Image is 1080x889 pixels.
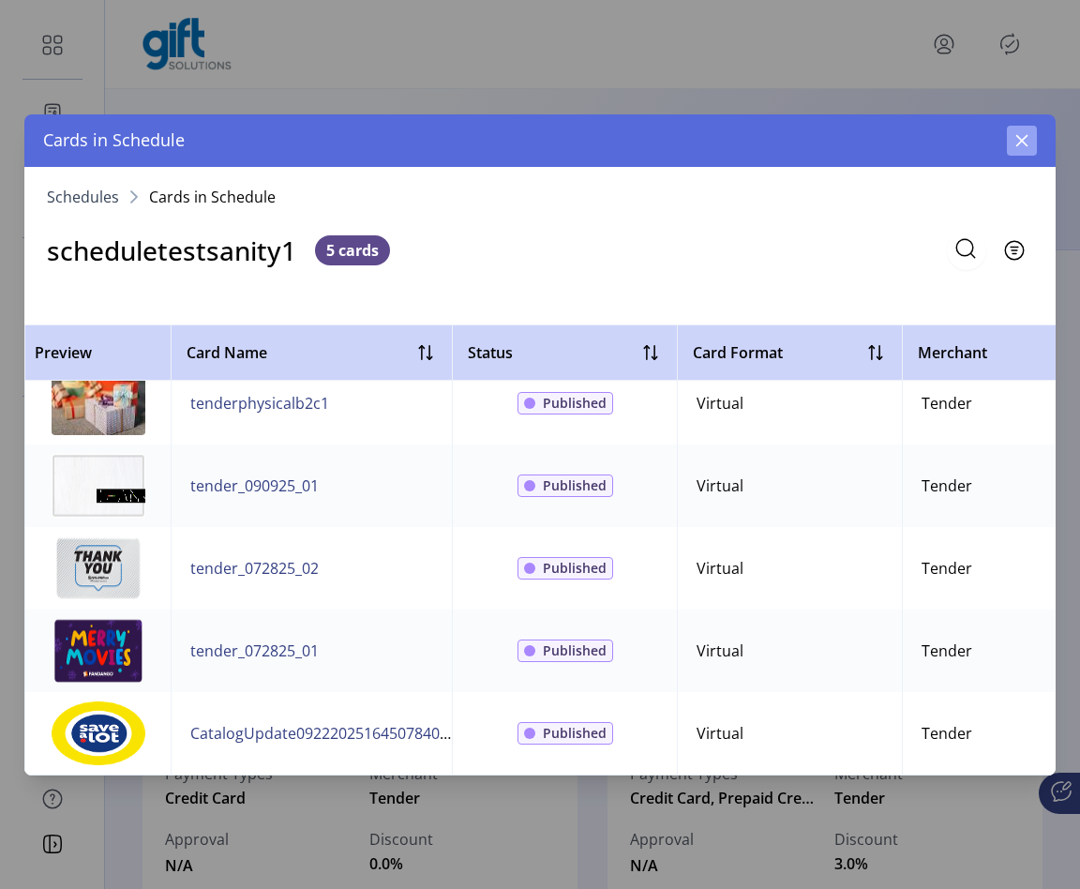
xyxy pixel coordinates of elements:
img: https://tw-media-dev.wgiftcard.com/giftcard/private/632/thumbs/38a4b0b6-b01a-42d1-9cd9-150e369c95... [52,536,145,600]
span: Published [543,558,607,578]
button: tender_090925_01 [190,475,319,497]
input: Search [947,231,986,270]
button: tender_072825_02 [190,557,319,580]
span: Published [543,475,607,495]
div: Card Format [687,335,892,370]
span: Cards in Schedule [149,189,276,204]
span: Cards in Schedule [43,128,185,153]
span: 5 cards [315,235,390,265]
div: Card Name [181,335,442,370]
a: Schedules [47,189,119,204]
button: CatalogUpdate09222025164507840 [190,722,440,745]
td: Virtual [677,610,902,692]
img: https://tw-media-dev.wgiftcard.com/giftcard/private/632/thumbs/09980bfe-3727-492c-9c44-924a0b44c9... [52,371,145,435]
img: https://tw-media-dev.wgiftcard.com/giftcard/private/632/thumbs/303f40e1-dc50-4308-8a6f-b0f9eb1e7d... [52,454,145,518]
button: tenderphysicalb2c1 [190,392,329,414]
span: Published [543,723,607,743]
img: https://tw-media-dev.wgiftcard.com/giftcard/private/632/thumbs/437efd02-e67e-4c1b-b206-3e5a598175... [52,619,145,683]
td: Virtual [677,362,902,444]
img: https://tw-media-dev.wgiftcard.com/giftcard/private/632/thumbs/17a2d3e7-d0b3-4e95-9203-76fc1e72cf... [52,701,145,765]
button: Filter Button [994,231,1033,270]
td: Virtual [677,692,902,775]
td: Virtual [677,527,902,610]
span: Published [543,640,607,660]
span: Published [543,393,607,413]
td: Virtual [677,444,902,527]
button: tender_072825_01 [190,640,319,662]
h3: scheduletestsanity1 [47,231,296,270]
th: Preview [24,324,171,381]
div: Status [468,341,513,364]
